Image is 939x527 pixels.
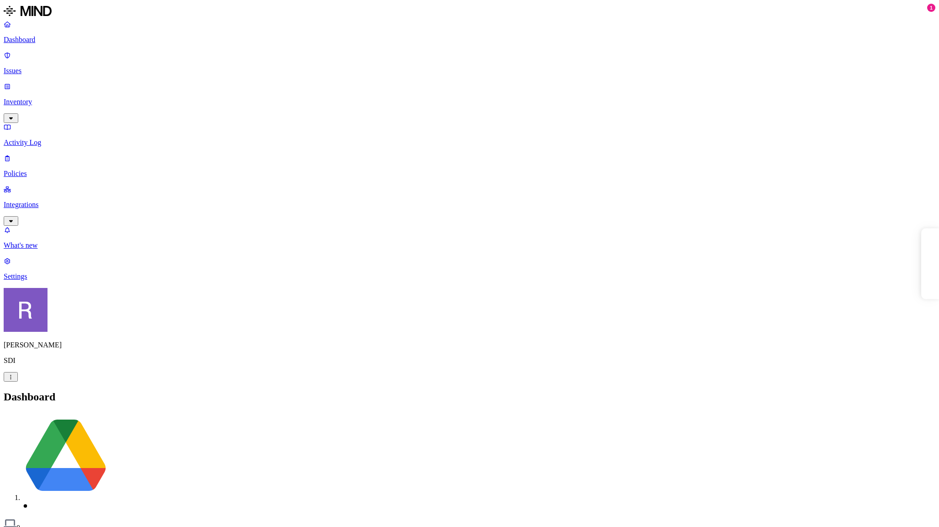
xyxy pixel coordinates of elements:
img: MIND [4,4,52,18]
p: Activity Log [4,138,935,147]
img: google-drive.svg [22,412,110,500]
div: 1 [927,4,935,12]
a: Activity Log [4,123,935,147]
img: Rich Thompson [4,288,47,332]
p: Integrations [4,201,935,209]
p: Issues [4,67,935,75]
p: SDI [4,357,935,365]
p: Dashboard [4,36,935,44]
h2: Dashboard [4,391,935,403]
p: Settings [4,272,935,281]
p: What's new [4,241,935,250]
a: MIND [4,4,935,20]
a: What's new [4,226,935,250]
a: Inventory [4,82,935,122]
p: Policies [4,170,935,178]
a: Policies [4,154,935,178]
a: Issues [4,51,935,75]
a: Settings [4,257,935,281]
a: Dashboard [4,20,935,44]
p: Inventory [4,98,935,106]
a: Integrations [4,185,935,224]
